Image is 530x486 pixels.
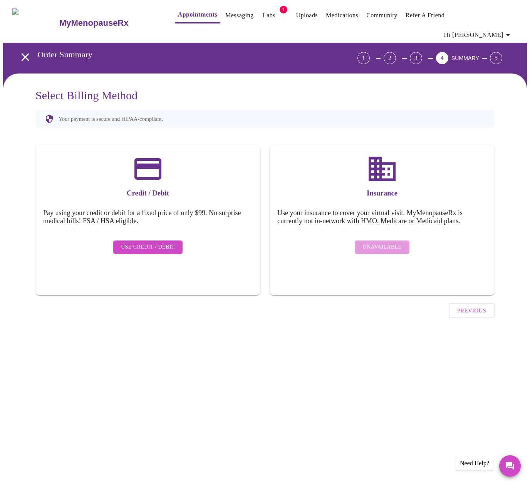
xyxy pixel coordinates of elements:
span: Use Credit / Debit [121,242,175,252]
div: 3 [410,52,422,64]
div: 2 [384,52,396,64]
h3: Insurance [277,189,487,197]
button: Appointments [175,7,220,23]
span: Hi [PERSON_NAME] [444,30,513,40]
a: Messaging [225,10,253,21]
h5: Use your insurance to cover your virtual visit. MyMenopauseRx is currently not in-network with HM... [277,209,487,225]
a: Refer a Friend [406,10,445,21]
a: Labs [263,10,275,21]
h5: Pay using your credit or debit for a fixed price of only $99. No surprise medical bills! FSA / HS... [43,209,253,225]
h3: Credit / Debit [43,189,253,197]
button: Hi [PERSON_NAME] [441,27,516,43]
a: Uploads [296,10,318,21]
span: SUMMARY [451,55,479,61]
h3: MyMenopauseRx [59,18,129,28]
p: Your payment is secure and HIPAA-compliant. [59,116,163,122]
button: Messages [499,455,521,477]
div: 1 [357,52,370,64]
div: 4 [436,52,448,64]
img: MyMenopauseRx Logo [12,8,58,37]
div: 5 [490,52,502,64]
a: Medications [326,10,358,21]
div: Need Help? [456,456,493,471]
button: Messaging [222,8,257,23]
h3: Order Summary [38,50,315,60]
h3: Select Billing Method [35,89,495,102]
button: Labs [257,8,282,23]
button: Refer a Friend [403,8,448,23]
a: MyMenopauseRx [58,10,159,37]
span: 1 [280,6,287,13]
a: Community [366,10,397,21]
a: Appointments [178,9,217,20]
button: Previous [449,303,495,318]
button: Use Credit / Debit [113,240,183,254]
button: Medications [323,8,361,23]
button: Community [363,8,401,23]
span: Previous [457,306,486,316]
button: Uploads [293,8,321,23]
button: open drawer [14,46,37,68]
